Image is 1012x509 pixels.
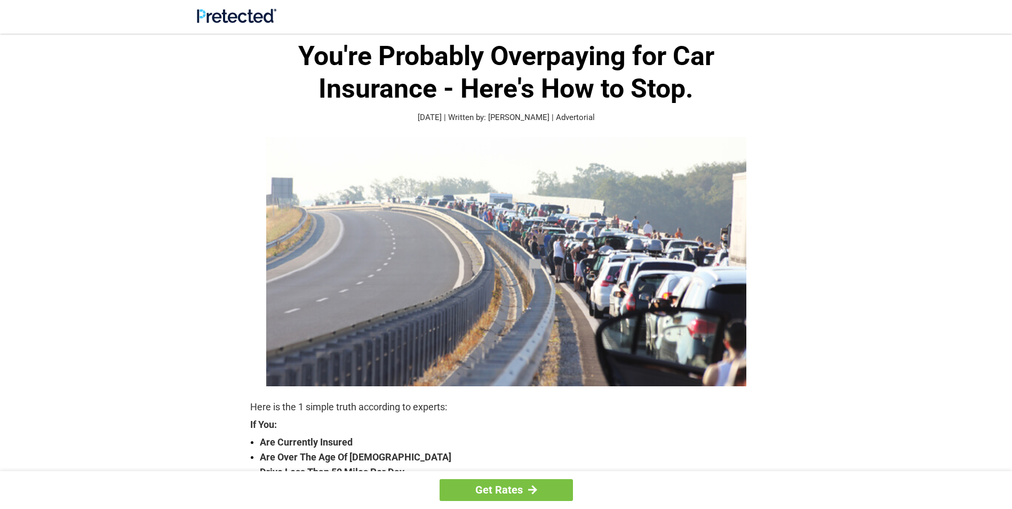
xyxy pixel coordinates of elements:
strong: Drive Less Than 50 Miles Per Day [260,465,762,480]
h1: You're Probably Overpaying for Car Insurance - Here's How to Stop. [250,40,762,105]
p: [DATE] | Written by: [PERSON_NAME] | Advertorial [250,112,762,124]
a: Get Rates [440,479,573,501]
img: Site Logo [197,9,276,23]
p: Here is the 1 simple truth according to experts: [250,400,762,415]
strong: If You: [250,420,762,430]
strong: Are Currently Insured [260,435,762,450]
a: Site Logo [197,15,276,25]
strong: Are Over The Age Of [DEMOGRAPHIC_DATA] [260,450,762,465]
